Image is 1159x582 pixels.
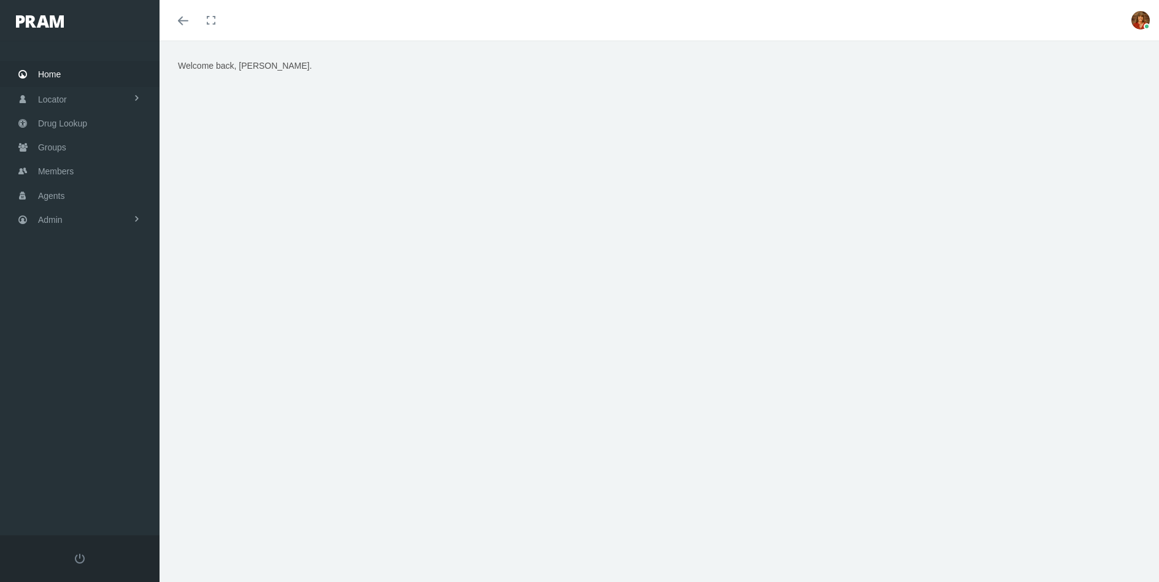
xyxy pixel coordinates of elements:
[38,136,66,159] span: Groups
[178,61,312,71] span: Welcome back, [PERSON_NAME].
[38,88,67,111] span: Locator
[38,63,61,86] span: Home
[1131,11,1150,29] img: S_Profile_Picture_5386.jpg
[38,160,74,183] span: Members
[16,15,64,28] img: PRAM_20_x_78.png
[38,208,63,231] span: Admin
[38,184,65,208] span: Agents
[38,112,87,135] span: Drug Lookup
